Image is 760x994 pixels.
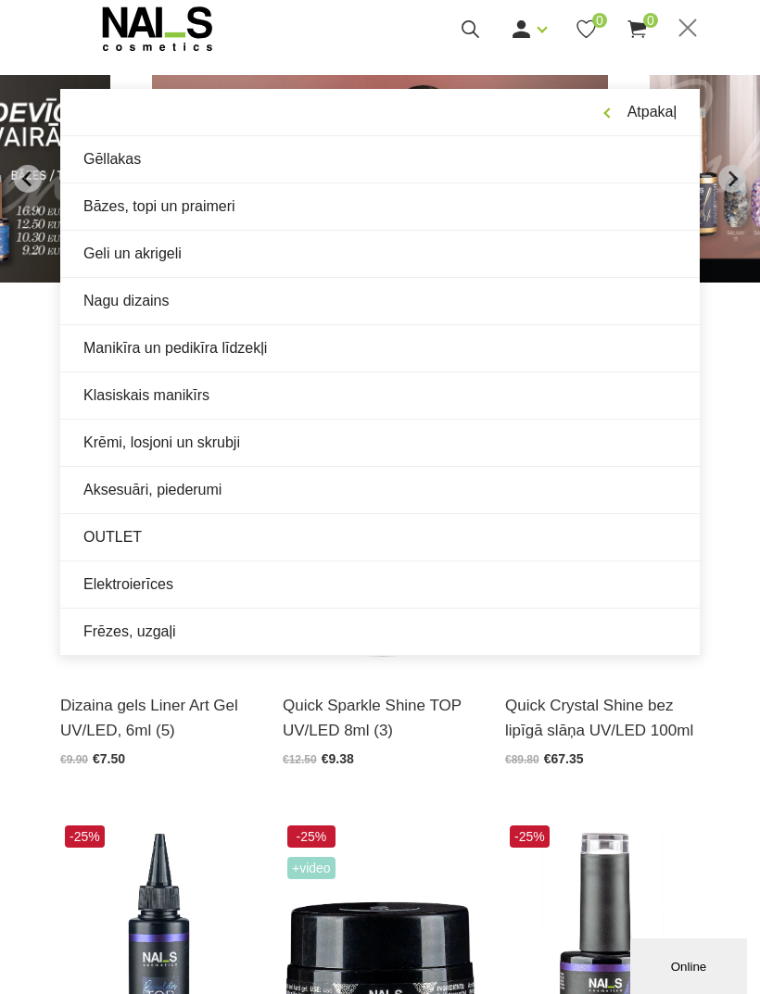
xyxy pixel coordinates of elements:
span: €12.50 [283,753,317,766]
a: 0 [626,18,649,41]
iframe: chat widget [630,935,751,994]
span: -25% [65,825,105,848]
span: -25% [287,825,336,848]
a: Klasiskais manikīrs [60,372,700,419]
button: Next slide [718,165,746,193]
span: €89.80 [505,753,539,766]
a: Aksesuāri, piederumi [60,467,700,513]
a: Dizaina gels Liner Art Gel UV/LED, 6ml (5) [60,693,255,743]
li: 4 of 12 [152,75,608,283]
span: +Video [287,857,336,879]
span: -25% [510,825,550,848]
button: Previous slide [14,165,42,193]
a: Atpakaļ [60,89,700,135]
a: Krēmi, losjoni un skrubji [60,420,700,466]
a: Quick Sparkle Shine TOP UV/LED 8ml (3) [283,693,477,743]
span: €67.35 [544,751,584,766]
span: 0 [592,13,607,28]
a: Quick Crystal Shine bez lipīgā slāņa UV/LED 100ml [505,693,700,743]
span: €9.90 [60,753,88,766]
a: Nagu dizains [60,278,700,324]
a: Frēzes, uzgaļi [60,609,700,655]
a: Manikīra un pedikīra līdzekļi [60,325,700,371]
a: Bāzes, topi un praimeri [60,183,700,230]
a: 0 [575,18,598,41]
span: 0 [643,13,658,28]
a: Geli un akrigeli [60,231,700,277]
a: Elektroierīces [60,561,700,608]
a: Gēllakas [60,136,700,182]
a: OUTLET [60,514,700,560]
span: €7.50 [93,751,125,766]
span: €9.38 [322,751,354,766]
